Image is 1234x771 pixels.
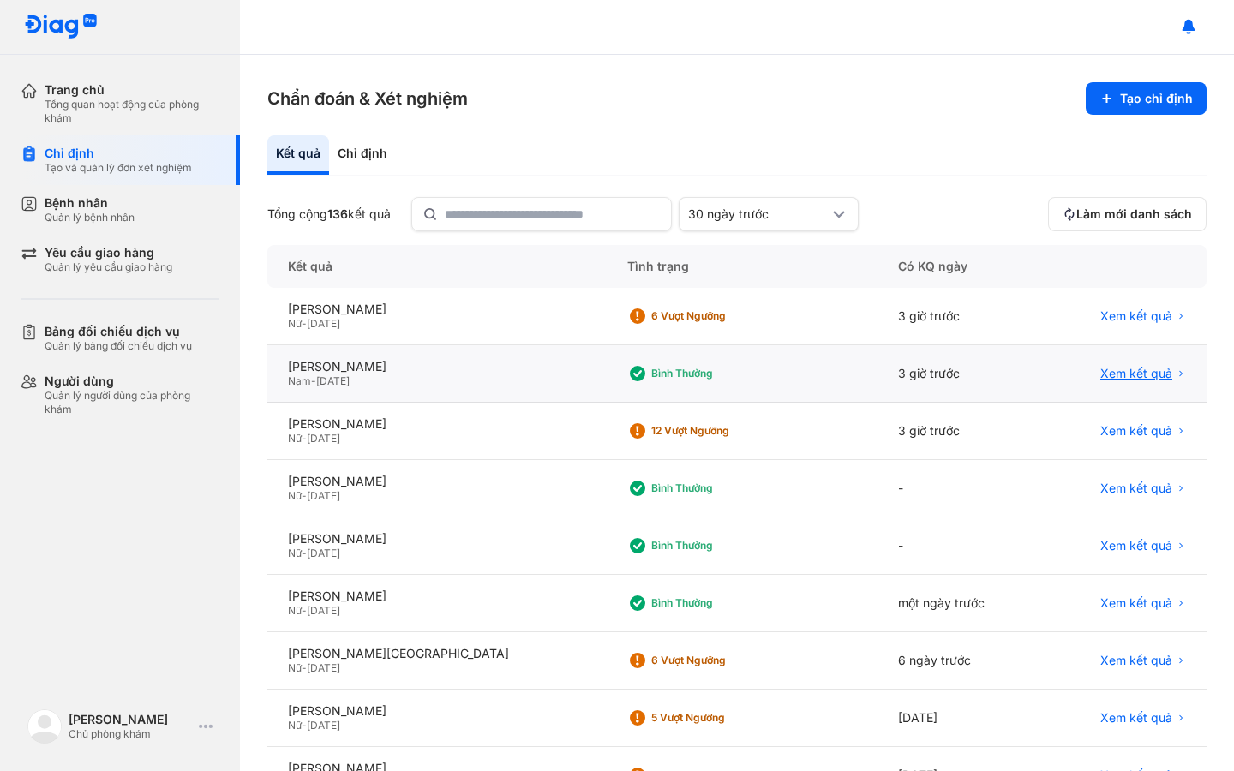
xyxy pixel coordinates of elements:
span: - [302,604,307,617]
div: [PERSON_NAME] [288,589,586,604]
span: Làm mới danh sách [1076,206,1192,222]
span: Xem kết quả [1100,308,1172,324]
span: [DATE] [307,432,340,445]
h3: Chẩn đoán & Xét nghiệm [267,87,468,111]
div: [PERSON_NAME] [288,474,586,489]
div: 6 ngày trước [878,632,1043,690]
div: Có KQ ngày [878,245,1043,288]
div: [PERSON_NAME] [288,531,586,547]
div: Kết quả [267,135,329,175]
div: Quản lý bệnh nhân [45,211,135,224]
div: Bình thường [651,367,788,380]
div: Tạo và quản lý đơn xét nghiệm [45,161,192,175]
div: 3 giờ trước [878,345,1043,403]
span: Nữ [288,317,302,330]
div: [PERSON_NAME] [69,712,192,727]
div: Tổng quan hoạt động của phòng khám [45,98,219,125]
div: [DATE] [878,690,1043,747]
div: Quản lý bảng đối chiếu dịch vụ [45,339,192,353]
span: Xem kết quả [1100,710,1172,726]
button: Tạo chỉ định [1086,82,1207,115]
span: Xem kết quả [1100,653,1172,668]
span: Nữ [288,489,302,502]
div: - [878,460,1043,517]
div: Bình thường [651,596,788,610]
div: Chỉ định [329,135,396,175]
div: 30 ngày trước [688,206,829,222]
div: Chủ phòng khám [69,727,192,741]
div: Tổng cộng kết quả [267,206,391,222]
div: [PERSON_NAME] [288,359,586,374]
div: Quản lý người dùng của phòng khám [45,389,219,416]
div: Người dùng [45,374,219,389]
span: [DATE] [307,719,340,732]
span: - [311,374,316,387]
div: Kết quả [267,245,607,288]
span: Nữ [288,604,302,617]
span: [DATE] [307,604,340,617]
span: Nữ [288,719,302,732]
div: 3 giờ trước [878,403,1043,460]
span: Nữ [288,661,302,674]
div: Bình thường [651,481,788,495]
img: logo [27,709,62,744]
div: Trang chủ [45,82,219,98]
div: 5 Vượt ngưỡng [651,711,788,725]
span: - [302,547,307,559]
div: 6 Vượt ngưỡng [651,309,788,323]
span: Nữ [288,432,302,445]
span: Nữ [288,547,302,559]
span: - [302,489,307,502]
div: 6 Vượt ngưỡng [651,654,788,667]
div: 12 Vượt ngưỡng [651,424,788,438]
div: - [878,517,1043,575]
div: 3 giờ trước [878,288,1043,345]
div: [PERSON_NAME][GEOGRAPHIC_DATA] [288,646,586,661]
span: Xem kết quả [1100,366,1172,381]
span: [DATE] [307,547,340,559]
div: [PERSON_NAME] [288,302,586,317]
span: Nam [288,374,311,387]
img: logo [24,14,98,40]
div: Chỉ định [45,146,192,161]
div: Quản lý yêu cầu giao hàng [45,260,172,274]
div: một ngày trước [878,575,1043,632]
span: - [302,432,307,445]
span: Xem kết quả [1100,481,1172,496]
span: [DATE] [316,374,350,387]
span: [DATE] [307,661,340,674]
div: Bệnh nhân [45,195,135,211]
button: Làm mới danh sách [1048,197,1207,231]
span: 136 [327,206,348,221]
div: [PERSON_NAME] [288,416,586,432]
div: Bảng đối chiếu dịch vụ [45,324,192,339]
div: [PERSON_NAME] [288,703,586,719]
span: Xem kết quả [1100,538,1172,553]
span: Xem kết quả [1100,423,1172,439]
span: - [302,317,307,330]
span: - [302,661,307,674]
div: Tình trạng [607,245,878,288]
span: Xem kết quả [1100,595,1172,611]
div: Yêu cầu giao hàng [45,245,172,260]
div: Bình thường [651,539,788,553]
span: [DATE] [307,317,340,330]
span: [DATE] [307,489,340,502]
span: - [302,719,307,732]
